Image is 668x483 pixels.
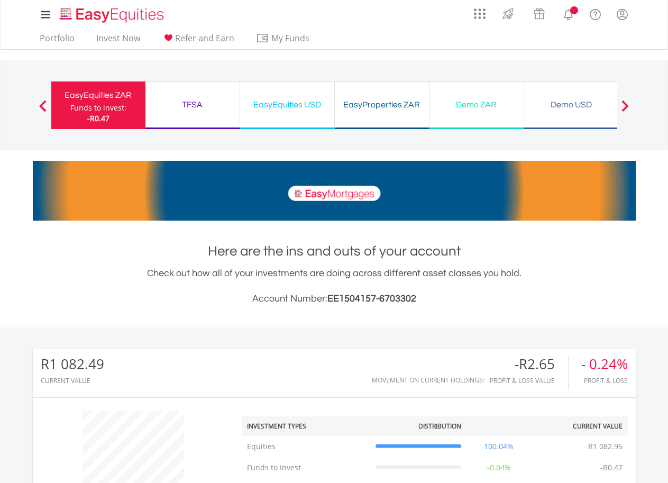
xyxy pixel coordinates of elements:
[58,88,139,103] div: EasyEquities ZAR
[56,3,168,24] a: Home page
[242,457,370,478] td: Funds to Invest
[583,436,628,457] td: R1 082.95
[524,3,555,22] a: Vouchers
[175,32,234,44] span: Refer and Earn
[531,416,628,436] th: Current Value
[530,5,548,22] img: vouchers-v2.svg
[555,3,582,24] a: Notifications
[595,457,628,478] td: -R0.47
[467,3,492,20] a: AppsGrid
[581,357,628,372] div: - 0.24%
[490,377,568,384] div: Profit & Loss Value
[341,97,423,112] div: EasyProperties ZAR
[615,105,636,116] button: Next
[466,436,531,457] td: 100.04%
[609,3,636,26] a: My Profile
[256,31,325,45] span: My Funds
[35,33,79,49] a: Portfolio
[92,33,144,49] a: Invest Now
[474,8,486,20] img: grid-menu-icon.svg
[582,3,609,24] a: FAQ's and Support
[242,416,370,436] th: Investment Types
[158,33,239,49] a: Refer and Earn
[41,377,104,384] div: CURRENT VALUE
[246,97,328,112] div: EasyEquities USD
[466,457,531,478] td: -0.04%
[41,357,104,372] div: R1 082.49
[33,242,636,261] h1: Here are the ins and outs of your account
[242,436,370,457] td: Equities
[327,294,416,304] span: EE1504157-6703302
[87,113,109,123] span: -R0.47
[436,97,517,112] div: Demo ZAR
[581,377,628,384] div: Profit & Loss
[152,97,233,112] div: TFSA
[33,161,636,221] img: EasyMortage Promotion Banner
[33,291,636,306] h3: Account Number:
[530,97,612,112] div: Demo USD
[372,377,484,384] div: Movement on Current Holdings:
[70,103,126,113] div: Funds to invest:
[32,105,53,116] button: Previous
[499,5,517,22] img: thrive-v2.svg
[418,422,461,431] div: Distribution
[58,6,168,24] img: EasyEquities_Logo.png
[33,266,636,306] div: Check out how all of your investments are doing across different asset classes you hold.
[490,357,568,372] div: -R2.65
